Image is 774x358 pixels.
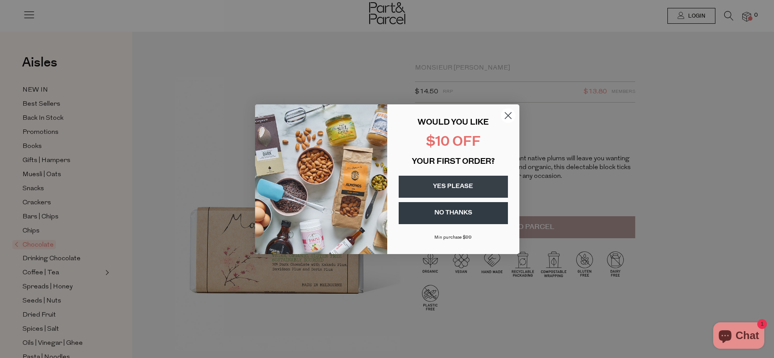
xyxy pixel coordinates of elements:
button: Close dialog [500,108,516,123]
span: YOUR FIRST ORDER? [412,158,495,166]
span: WOULD YOU LIKE [418,119,489,127]
img: 43fba0fb-7538-40bc-babb-ffb1a4d097bc.jpeg [255,104,387,254]
inbox-online-store-chat: Shopify online store chat [711,322,767,351]
button: NO THANKS [399,202,508,224]
button: YES PLEASE [399,176,508,198]
span: Min purchase $99 [434,235,472,240]
span: $10 OFF [426,136,481,149]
